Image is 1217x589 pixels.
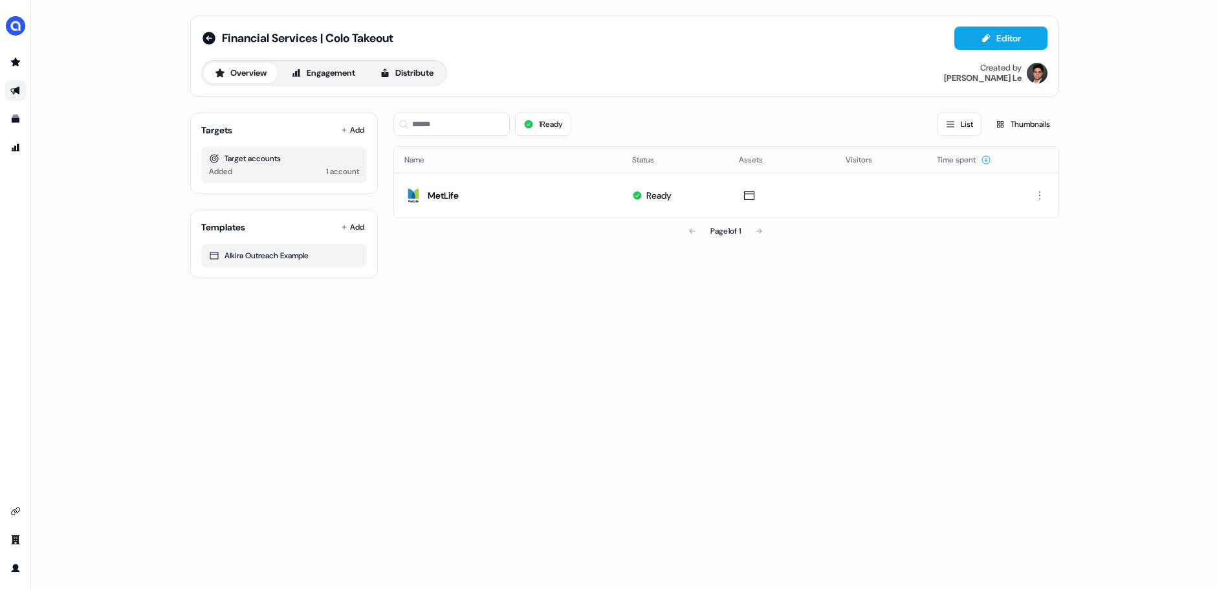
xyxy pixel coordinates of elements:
[1027,63,1047,83] img: Hugh
[280,63,366,83] button: Engagement
[338,218,367,236] button: Add
[404,148,440,172] button: Name
[987,113,1058,136] button: Thumbnails
[369,63,444,83] button: Distribute
[5,529,26,550] a: Go to team
[5,501,26,522] a: Go to integrations
[338,121,367,139] button: Add
[515,113,571,136] button: 1Ready
[954,33,1047,47] a: Editor
[729,147,835,173] th: Assets
[710,225,741,238] div: Page 1 of 1
[209,152,359,165] div: Target accounts
[5,109,26,129] a: Go to templates
[5,137,26,158] a: Go to attribution
[326,165,359,178] div: 1 account
[944,73,1022,83] div: [PERSON_NAME] Le
[428,189,459,202] div: MetLife
[954,27,1047,50] button: Editor
[937,148,991,172] button: Time spent
[5,52,26,72] a: Go to prospects
[5,80,26,101] a: Go to outbound experience
[846,148,888,172] button: Visitors
[201,124,232,137] div: Targets
[204,63,278,83] button: Overview
[201,221,245,234] div: Templates
[980,63,1022,73] div: Created by
[222,30,393,46] span: Financial Services | Colo Takeout
[209,165,232,178] div: Added
[5,558,26,579] a: Go to profile
[632,148,670,172] button: Status
[937,113,981,136] button: List
[646,189,672,202] div: Ready
[209,249,359,262] div: Alkira Outreach Example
